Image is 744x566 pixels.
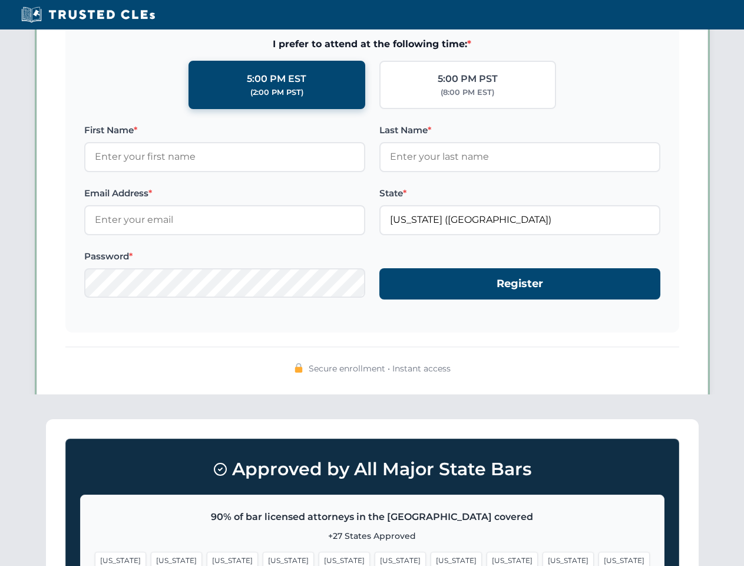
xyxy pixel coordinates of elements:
[84,37,660,52] span: I prefer to attend at the following time:
[438,71,498,87] div: 5:00 PM PST
[441,87,494,98] div: (8:00 PM EST)
[95,529,650,542] p: +27 States Approved
[379,205,660,235] input: Florida (FL)
[379,268,660,300] button: Register
[379,142,660,172] input: Enter your last name
[18,6,158,24] img: Trusted CLEs
[379,123,660,137] label: Last Name
[247,71,306,87] div: 5:00 PM EST
[250,87,303,98] div: (2:00 PM PST)
[80,453,664,485] h3: Approved by All Major State Bars
[84,205,365,235] input: Enter your email
[84,142,365,172] input: Enter your first name
[84,249,365,264] label: Password
[379,186,660,200] label: State
[294,363,303,373] img: 🔒
[309,362,451,375] span: Secure enrollment • Instant access
[84,186,365,200] label: Email Address
[84,123,365,137] label: First Name
[95,509,650,525] p: 90% of bar licensed attorneys in the [GEOGRAPHIC_DATA] covered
